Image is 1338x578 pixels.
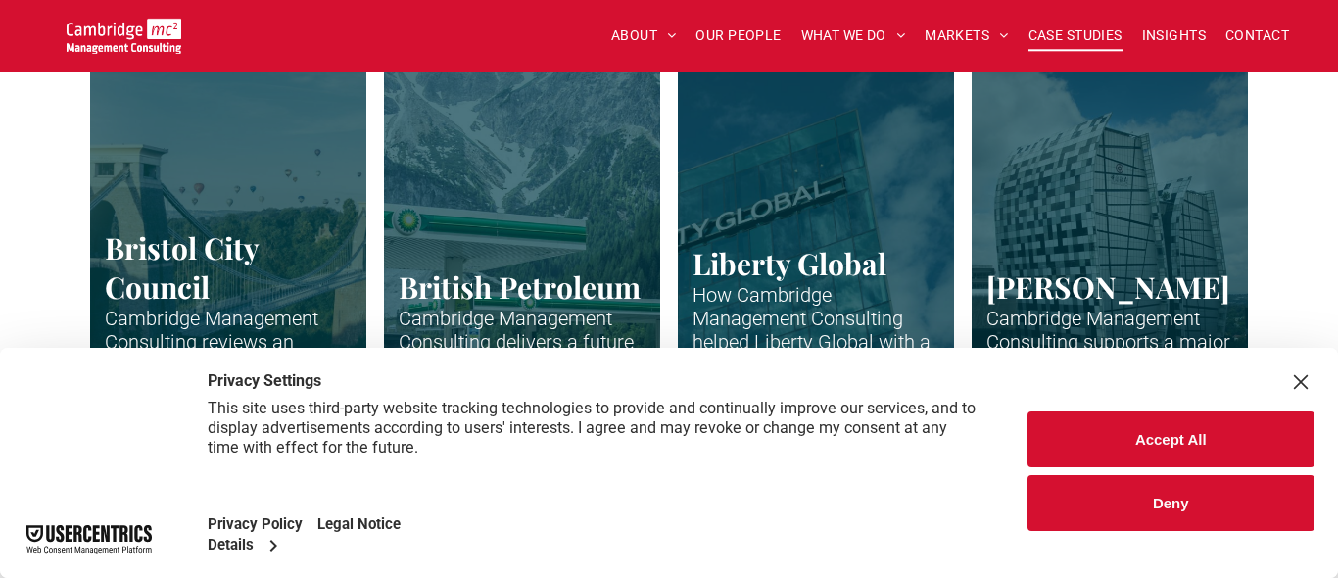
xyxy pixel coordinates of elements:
a: MARKETS [915,21,1018,51]
a: Close-up of skyscraper with Liberty Global name [678,72,954,415]
a: INSIGHTS [1132,21,1216,51]
a: Your Business Transformed | Cambridge Management Consulting [67,22,181,42]
a: ABOUT [601,21,687,51]
a: CONTACT [1216,21,1299,51]
a: Clifton suspension bridge in Bristol with many hot air balloons over the trees [90,72,366,415]
a: CASE STUDIES [1019,21,1132,51]
a: WHAT WE DO [791,21,916,51]
a: Close up of BP petrol station [384,72,660,415]
a: One of the major office buildings for Norton Rose [972,72,1248,415]
img: Go to Homepage [67,19,181,54]
a: OUR PEOPLE [686,21,790,51]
